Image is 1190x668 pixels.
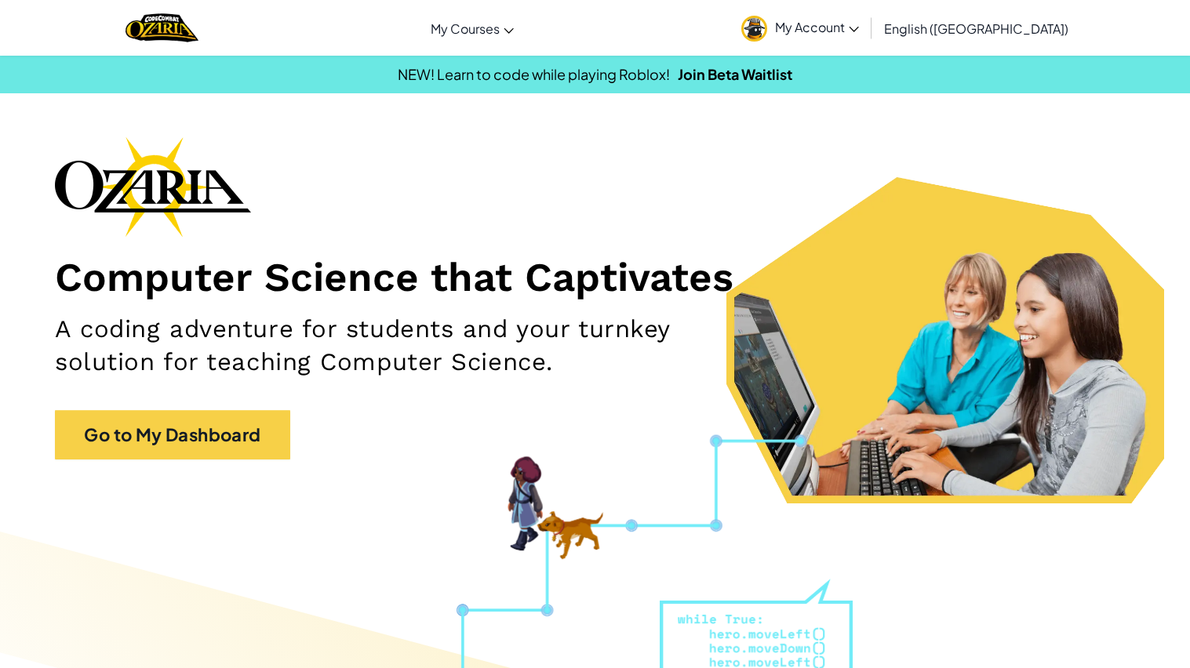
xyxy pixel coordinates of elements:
a: My Account [733,3,867,53]
span: English ([GEOGRAPHIC_DATA]) [884,20,1068,37]
a: English ([GEOGRAPHIC_DATA]) [876,7,1076,49]
img: Home [126,12,198,44]
a: Join Beta Waitlist [678,65,792,83]
a: Ozaria by CodeCombat logo [126,12,198,44]
img: Ozaria branding logo [55,136,251,237]
span: My Courses [431,20,500,37]
a: Go to My Dashboard [55,410,290,459]
img: avatar [741,16,767,42]
span: My Account [775,19,859,35]
span: NEW! Learn to code while playing Roblox! [398,65,670,83]
h2: A coding adventure for students and your turnkey solution for teaching Computer Science. [55,313,779,379]
a: My Courses [423,7,522,49]
h1: Computer Science that Captivates [55,252,1135,301]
